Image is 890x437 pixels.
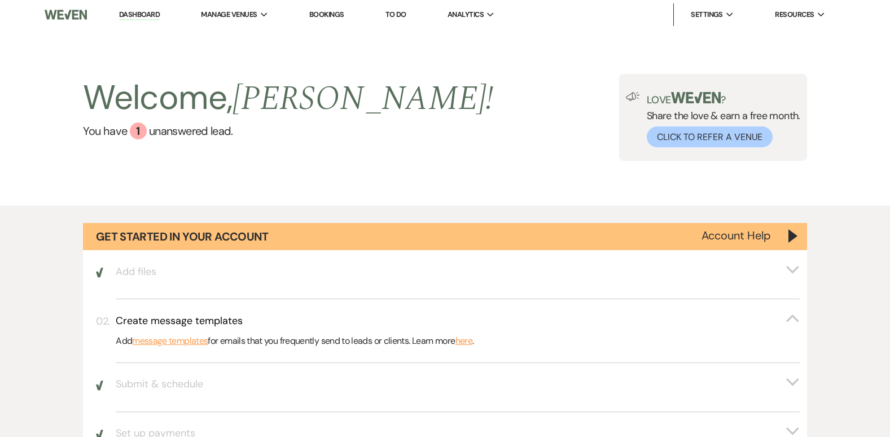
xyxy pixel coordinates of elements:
div: 1 [130,123,147,139]
h3: Submit & schedule [116,377,203,391]
a: message templates [132,334,208,348]
p: Add for emails that you frequently send to leads or clients. Learn more . [116,334,800,348]
span: Analytics [448,9,484,20]
a: You have 1 unanswered lead. [83,123,493,139]
p: Love ? [647,92,800,105]
h3: Add files [116,265,156,279]
h1: Get Started in Your Account [96,229,269,244]
a: To Do [385,10,406,19]
span: [PERSON_NAME] ! [233,73,493,125]
h3: Create message templates [116,314,243,328]
span: Manage Venues [201,9,257,20]
img: Weven Logo [45,3,87,27]
a: Dashboard [119,10,160,20]
button: Click to Refer a Venue [647,126,773,147]
button: Add files [116,265,800,279]
span: Settings [691,9,723,20]
h2: Welcome, [83,74,493,123]
a: here [455,334,472,348]
span: Resources [775,9,814,20]
button: Create message templates [116,314,800,328]
button: Account Help [702,230,771,241]
button: Submit & schedule [116,377,800,391]
a: Bookings [309,10,344,19]
img: weven-logo-green.svg [671,92,721,103]
img: loud-speaker-illustration.svg [626,92,640,101]
div: Share the love & earn a free month. [640,92,800,147]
